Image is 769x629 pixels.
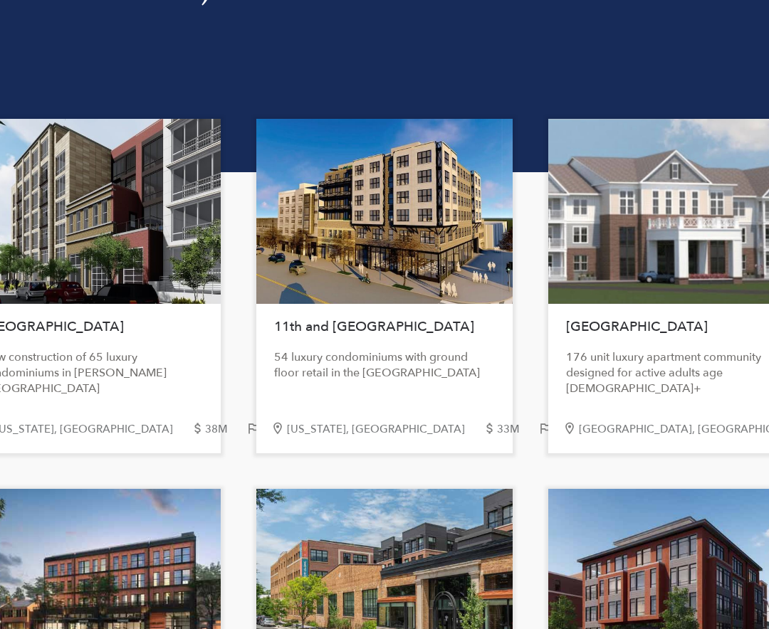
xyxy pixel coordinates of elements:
div: 33M [497,423,538,435]
div: 38M [205,423,246,435]
div: [US_STATE], [GEOGRAPHIC_DATA] [287,423,483,435]
div: 54 luxury condominiums with ground floor retail in the [GEOGRAPHIC_DATA] [274,349,495,381]
h1: 11th and [GEOGRAPHIC_DATA] [274,311,495,342]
